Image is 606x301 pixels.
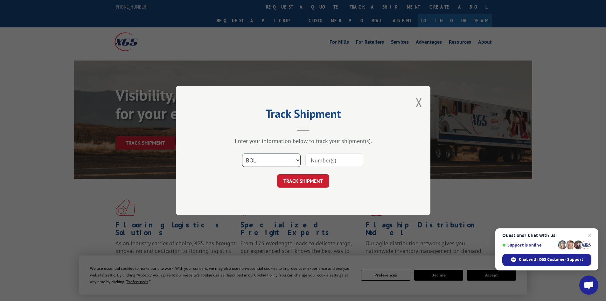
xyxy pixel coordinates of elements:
[502,243,556,247] span: Support is online
[502,254,591,266] div: Chat with XGS Customer Support
[519,257,583,262] span: Chat with XGS Customer Support
[415,94,422,111] button: Close modal
[208,109,399,121] h2: Track Shipment
[586,232,594,239] span: Close chat
[305,154,364,167] input: Number(s)
[579,276,598,295] div: Open chat
[208,137,399,145] div: Enter your information below to track your shipment(s).
[277,174,329,188] button: TRACK SHIPMENT
[502,233,591,238] span: Questions? Chat with us!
